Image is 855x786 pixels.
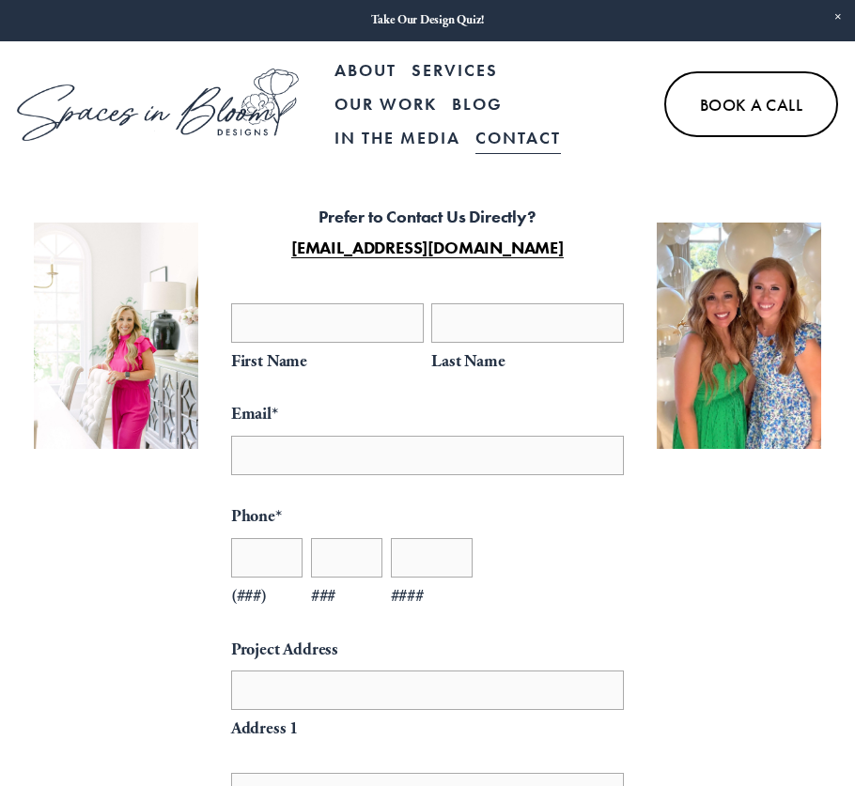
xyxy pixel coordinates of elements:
[334,87,437,121] a: Our Work
[231,501,282,532] legend: Phone
[231,538,303,578] input: (###)
[431,347,624,378] span: Last Name
[231,303,424,343] input: First Name
[452,87,503,121] a: Blog
[334,54,396,87] a: About
[231,635,338,666] legend: Project Address
[412,54,498,87] a: folder dropdown
[334,122,460,156] a: In the Media
[291,237,564,258] a: [EMAIL_ADDRESS][DOMAIN_NAME]
[311,538,382,578] input: ###
[475,122,561,156] a: Contact
[664,71,838,137] a: Book A Call
[231,714,624,745] span: Address 1
[391,538,473,578] input: ####
[431,303,624,343] input: Last Name
[319,206,536,227] strong: Prefer to Contact Us Directly?
[231,581,303,612] span: (###)
[311,581,382,612] span: ###
[231,670,624,710] input: Address 1
[412,55,498,86] span: Services
[391,581,473,612] span: ####
[231,399,625,430] label: Email
[231,347,424,378] span: First Name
